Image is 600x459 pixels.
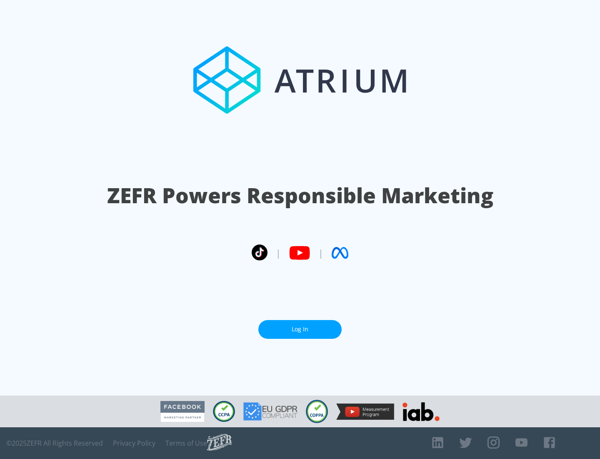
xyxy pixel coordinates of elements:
img: YouTube Measurement Program [336,404,394,420]
span: © 2025 ZEFR All Rights Reserved [6,439,103,447]
img: IAB [402,402,440,421]
a: Privacy Policy [113,439,155,447]
img: Facebook Marketing Partner [160,401,205,422]
span: | [276,247,281,259]
img: COPPA Compliant [306,400,328,423]
h1: ZEFR Powers Responsible Marketing [107,181,493,210]
img: CCPA Compliant [213,401,235,422]
img: GDPR Compliant [243,402,297,421]
a: Terms of Use [165,439,207,447]
a: Log In [258,320,342,339]
span: | [318,247,323,259]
